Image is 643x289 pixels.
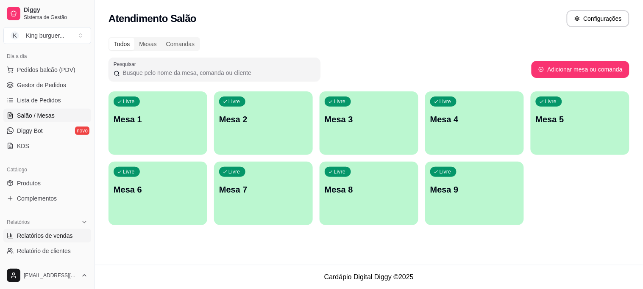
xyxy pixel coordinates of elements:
[24,272,78,279] span: [EMAIL_ADDRESS][DOMAIN_NAME]
[3,229,91,242] a: Relatórios de vendas
[7,219,30,226] span: Relatórios
[17,66,75,74] span: Pedidos balcão (PDV)
[120,69,315,77] input: Pesquisar
[17,96,61,105] span: Lista de Pedidos
[425,91,524,155] button: LivreMesa 4
[214,162,313,225] button: LivreMesa 7
[531,91,629,155] button: LivreMesa 5
[440,168,451,175] p: Livre
[123,98,135,105] p: Livre
[3,176,91,190] a: Produtos
[3,50,91,63] div: Dia a dia
[17,142,29,150] span: KDS
[114,113,202,125] p: Mesa 1
[430,113,519,125] p: Mesa 4
[3,244,91,258] a: Relatório de clientes
[109,12,196,25] h2: Atendimento Salão
[214,91,313,155] button: LivreMesa 2
[3,27,91,44] button: Select a team
[109,38,134,50] div: Todos
[325,113,413,125] p: Mesa 3
[3,109,91,122] a: Salão / Mesas
[320,162,418,225] button: LivreMesa 8
[109,162,207,225] button: LivreMesa 6
[134,38,161,50] div: Mesas
[325,184,413,195] p: Mesa 8
[11,31,19,40] span: K
[3,94,91,107] a: Lista de Pedidos
[114,61,139,68] label: Pesquisar
[219,113,308,125] p: Mesa 2
[109,91,207,155] button: LivreMesa 1
[3,259,91,273] a: Relatório de mesas
[228,98,240,105] p: Livre
[532,61,629,78] button: Adicionar mesa ou comanda
[425,162,524,225] button: LivreMesa 9
[430,184,519,195] p: Mesa 9
[3,3,91,24] a: DiggySistema de Gestão
[440,98,451,105] p: Livre
[26,31,64,40] div: King burguer ...
[228,168,240,175] p: Livre
[95,265,643,289] footer: Cardápio Digital Diggy © 2025
[545,98,557,105] p: Livre
[3,63,91,77] button: Pedidos balcão (PDV)
[219,184,308,195] p: Mesa 7
[17,81,66,89] span: Gestor de Pedidos
[114,184,202,195] p: Mesa 6
[334,168,346,175] p: Livre
[567,10,629,27] button: Configurações
[17,127,43,135] span: Diggy Bot
[123,168,135,175] p: Livre
[17,231,73,240] span: Relatórios de vendas
[17,111,55,120] span: Salão / Mesas
[3,192,91,205] a: Complementos
[24,14,88,21] span: Sistema de Gestão
[3,265,91,286] button: [EMAIL_ADDRESS][DOMAIN_NAME]
[3,124,91,138] a: Diggy Botnovo
[17,179,41,187] span: Produtos
[24,6,88,14] span: Diggy
[3,139,91,153] a: KDS
[536,113,624,125] p: Mesa 5
[17,194,57,203] span: Complementos
[334,98,346,105] p: Livre
[3,163,91,176] div: Catálogo
[161,38,200,50] div: Comandas
[3,78,91,92] a: Gestor de Pedidos
[17,247,71,255] span: Relatório de clientes
[320,91,418,155] button: LivreMesa 3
